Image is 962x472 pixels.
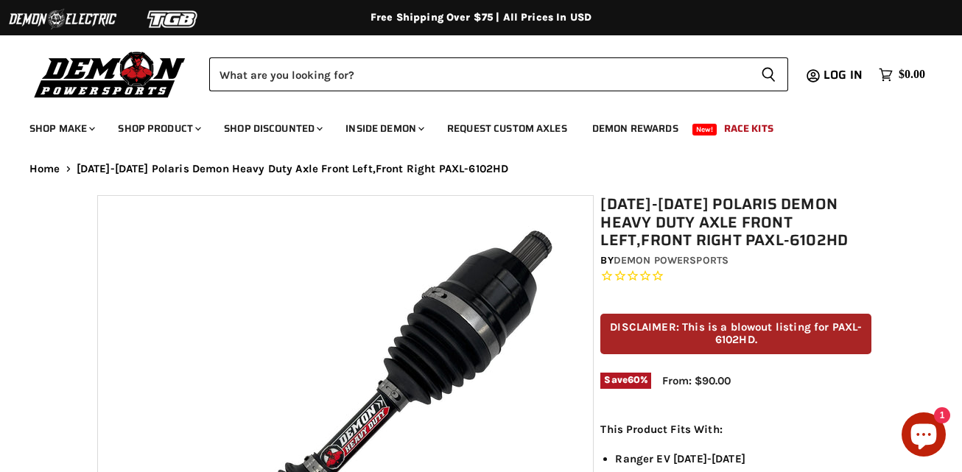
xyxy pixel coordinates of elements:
[897,412,950,460] inbox-online-store-chat: Shopify online store chat
[7,5,118,33] img: Demon Electric Logo 2
[209,57,749,91] input: Search
[899,68,925,82] span: $0.00
[600,314,871,354] p: DISCLAIMER: This is a blowout listing for PAXL-6102HD.
[628,374,640,385] span: 60
[213,113,331,144] a: Shop Discounted
[29,48,191,100] img: Demon Powersports
[77,163,509,175] span: [DATE]-[DATE] Polaris Demon Heavy Duty Axle Front Left,Front Right PAXL-6102HD
[18,113,104,144] a: Shop Make
[692,124,717,135] span: New!
[749,57,788,91] button: Search
[29,163,60,175] a: Home
[334,113,433,144] a: Inside Demon
[615,450,871,468] li: Ranger EV [DATE]-[DATE]
[871,64,933,85] a: $0.00
[614,254,728,267] a: Demon Powersports
[436,113,578,144] a: Request Custom Axles
[824,66,863,84] span: Log in
[581,113,689,144] a: Demon Rewards
[600,373,651,389] span: Save %
[107,113,210,144] a: Shop Product
[600,253,871,269] div: by
[209,57,788,91] form: Product
[118,5,228,33] img: TGB Logo 2
[600,420,871,438] p: This Product Fits With:
[600,269,871,284] span: Rated 0.0 out of 5 stars 0 reviews
[662,374,731,387] span: From: $90.00
[817,68,871,82] a: Log in
[600,195,871,250] h1: [DATE]-[DATE] Polaris Demon Heavy Duty Axle Front Left,Front Right PAXL-6102HD
[713,113,784,144] a: Race Kits
[18,108,921,144] ul: Main menu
